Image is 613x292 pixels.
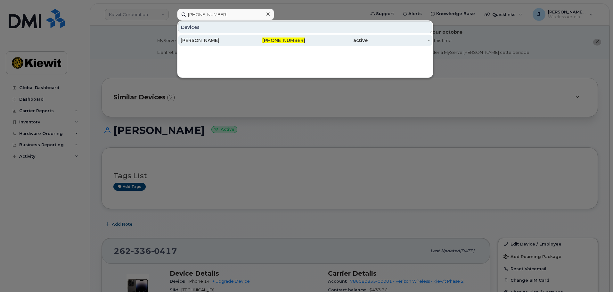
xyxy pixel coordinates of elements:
iframe: Messenger Launcher [585,264,608,287]
div: active [305,37,368,44]
span: [PHONE_NUMBER] [262,38,305,43]
div: - [368,37,430,44]
div: Devices [178,21,432,33]
div: [PERSON_NAME] [181,37,243,44]
a: [PERSON_NAME][PHONE_NUMBER]active- [178,35,432,46]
